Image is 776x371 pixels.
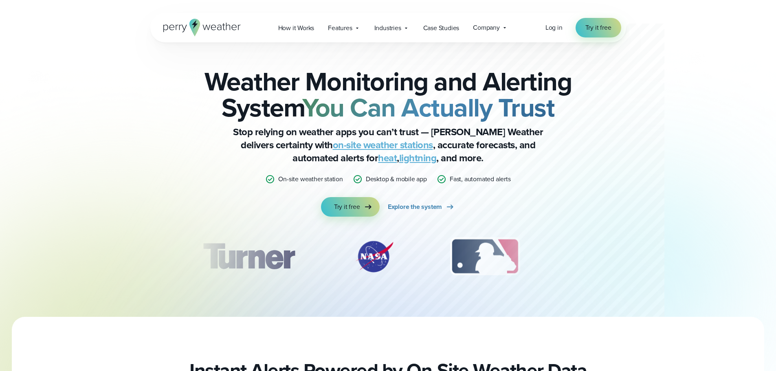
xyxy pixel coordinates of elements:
[388,202,442,212] span: Explore the system
[333,138,433,152] a: on-site weather stations
[388,197,455,217] a: Explore the system
[191,68,585,121] h2: Weather Monitoring and Alerting System
[423,23,459,33] span: Case Studies
[545,23,563,32] span: Log in
[545,23,563,33] a: Log in
[576,18,621,37] a: Try it free
[191,236,585,281] div: slideshow
[191,236,306,277] div: 1 of 12
[450,174,511,184] p: Fast, automated alerts
[378,151,397,165] a: heat
[278,174,343,184] p: On-site weather station
[567,236,632,277] div: 4 of 12
[416,20,466,36] a: Case Studies
[271,20,321,36] a: How it Works
[278,23,314,33] span: How it Works
[346,236,403,277] div: 2 of 12
[366,174,427,184] p: Desktop & mobile app
[442,236,528,277] div: 3 of 12
[374,23,401,33] span: Industries
[334,202,360,212] span: Try it free
[225,125,551,165] p: Stop relying on weather apps you can’t trust — [PERSON_NAME] Weather delivers certainty with , ac...
[399,151,437,165] a: lightning
[191,236,306,277] img: Turner-Construction_1.svg
[346,236,403,277] img: NASA.svg
[442,236,528,277] img: MLB.svg
[567,236,632,277] img: PGA.svg
[585,23,611,33] span: Try it free
[473,23,500,33] span: Company
[328,23,352,33] span: Features
[321,197,380,217] a: Try it free
[302,88,554,127] strong: You Can Actually Trust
